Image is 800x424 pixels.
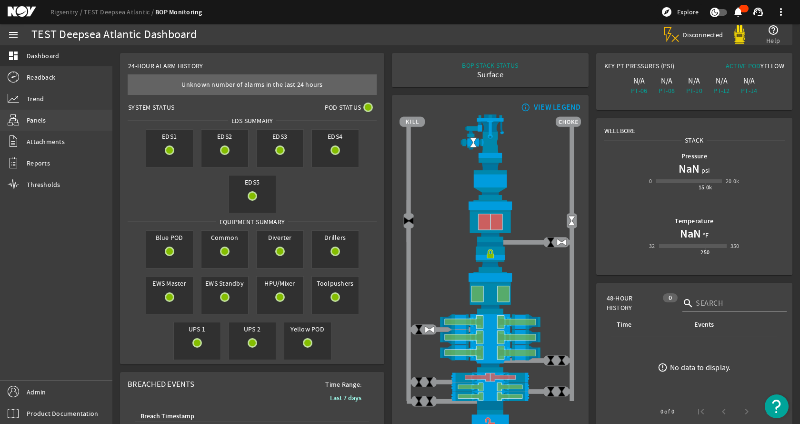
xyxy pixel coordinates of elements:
div: PT-14 [737,86,761,95]
span: Time Range: [318,380,369,389]
div: N/A [655,76,679,86]
button: Last 7 days [322,389,369,406]
img: ValveClose.png [413,377,424,388]
img: LowerAnnularClose.png [400,200,580,242]
div: Surface [462,70,518,80]
a: Rigsentry [50,8,84,16]
span: EDS4 [312,130,359,143]
mat-icon: support_agent [752,6,764,18]
h1: NaN [680,226,701,241]
span: UPS 2 [229,322,276,336]
div: N/A [627,76,651,86]
span: Unknown number of alarms in the last 24 hours [181,80,322,89]
div: Time [615,320,681,330]
span: Product Documentation [27,409,98,418]
span: Yellow [760,62,784,70]
span: EWS Standby [201,277,248,290]
div: PT-12 [710,86,734,95]
div: Key PT Pressures (PSI) [604,61,694,74]
mat-icon: help_outline [768,24,779,36]
div: Breach Timestamp [140,411,194,422]
img: ShearRamOpen.png [400,345,580,360]
span: Pod Status [325,103,361,112]
span: 24-Hour Alarm History [128,61,203,71]
img: ShearRamOpen.png [400,330,580,345]
span: Diverter [257,231,303,244]
span: Drillers [312,231,359,244]
div: 0 of 0 [660,407,674,416]
b: Temperature [675,217,713,226]
span: EDS1 [146,130,193,143]
div: PT-10 [682,86,706,95]
span: Yellow POD [284,322,331,336]
img: RiserConnectorLock.png [400,242,580,272]
span: Thresholds [27,180,60,189]
div: Events [694,320,714,330]
span: psi [700,165,710,175]
mat-icon: dashboard [8,50,19,62]
span: 48-Hour History [607,293,658,312]
span: Readback [27,72,55,82]
img: Yellowpod.svg [730,25,749,44]
span: EDS3 [257,130,303,143]
img: Valve2Close.png [403,216,414,227]
span: System Status [128,103,174,112]
span: Common [201,231,248,244]
div: VIEW LEGEND [534,103,581,112]
div: Breach Timestamp [139,411,361,422]
span: EDS5 [229,176,276,189]
img: PipeRamOpen.png [400,392,580,401]
button: Open Resource Center [765,394,789,418]
div: No data to display. [670,363,731,372]
div: 32 [649,241,655,251]
b: Pressure [681,152,707,161]
div: N/A [682,76,706,86]
mat-icon: explore [661,6,672,18]
span: HPU/Mixer [257,277,303,290]
img: ValveClose.png [424,396,435,407]
img: Valve2Open.png [566,216,577,227]
div: 0 [649,176,652,186]
img: PipeRamOpen.png [400,382,580,392]
img: ValveOpen.png [556,237,567,248]
span: Dashboard [27,51,59,61]
div: PT-08 [655,86,679,95]
span: Equipment Summary [216,217,288,227]
div: 250 [700,248,710,257]
span: EWS Master [146,277,193,290]
mat-icon: info_outline [519,103,530,111]
img: ValveClose.png [556,386,567,397]
img: FlexJoint.png [400,158,580,200]
img: ValveClose.png [424,377,435,388]
div: TEST Deepsea Atlantic Dashboard [31,30,197,40]
input: Search [696,298,779,309]
span: Trend [27,94,44,103]
img: ShearRamOpen.png [400,314,580,330]
span: Blue POD [146,231,193,244]
div: 20.0k [726,176,740,186]
div: Time [617,320,631,330]
span: Toolpushers [312,277,359,290]
b: Last 7 days [330,393,361,403]
div: 15.0k [699,183,712,192]
img: ValveClose.png [545,355,556,366]
h1: NaN [679,161,700,176]
div: 350 [730,241,740,251]
button: more_vert [770,0,792,23]
mat-icon: notifications [732,6,744,18]
img: ValveClose.png [413,396,424,407]
div: PT-06 [627,86,651,95]
span: Breached Events [128,379,194,389]
span: Attachments [27,137,65,146]
span: UPS 1 [174,322,220,336]
span: Stack [681,135,707,145]
button: Explore [657,4,702,20]
mat-icon: menu [8,29,19,41]
img: ValveClose.png [545,237,556,248]
div: N/A [710,76,734,86]
div: BOP STACK STATUS [462,61,518,70]
span: Admin [27,387,46,397]
img: ValveClose.png [556,355,567,366]
img: ValveOpen.png [424,324,435,335]
img: LowerAnnularOpen.png [400,272,580,314]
